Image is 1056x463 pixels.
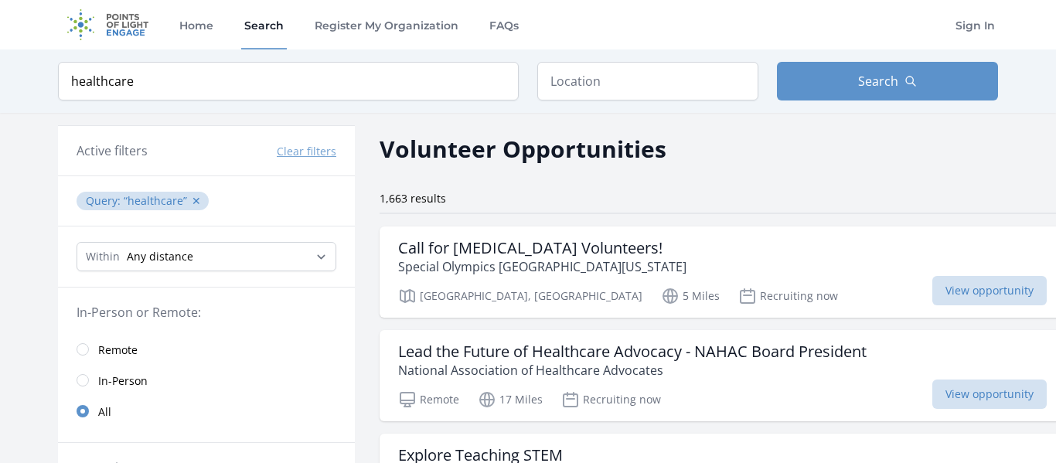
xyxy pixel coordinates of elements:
span: Remote [98,342,138,358]
input: Keyword [58,62,519,100]
a: Remote [58,334,355,365]
h3: Active filters [77,141,148,160]
q: healthcare [124,193,187,208]
button: ✕ [192,193,201,209]
span: View opportunity [932,276,1047,305]
span: View opportunity [932,380,1047,409]
span: All [98,404,111,420]
p: Recruiting now [561,390,661,409]
p: [GEOGRAPHIC_DATA], [GEOGRAPHIC_DATA] [398,287,642,305]
p: 5 Miles [661,287,720,305]
button: Search [777,62,998,100]
span: Search [858,72,898,90]
span: Query : [86,193,124,208]
input: Location [537,62,758,100]
a: In-Person [58,365,355,396]
legend: In-Person or Remote: [77,303,336,322]
p: 17 Miles [478,390,543,409]
p: Remote [398,390,459,409]
p: National Association of Healthcare Advocates [398,361,867,380]
span: In-Person [98,373,148,389]
select: Search Radius [77,242,336,271]
h2: Volunteer Opportunities [380,131,666,166]
a: All [58,396,355,427]
p: Special Olympics [GEOGRAPHIC_DATA][US_STATE] [398,257,686,276]
p: Recruiting now [738,287,838,305]
h3: Call for [MEDICAL_DATA] Volunteers! [398,239,686,257]
button: Clear filters [277,144,336,159]
span: 1,663 results [380,191,446,206]
h3: Lead the Future of Healthcare Advocacy - NAHAC Board President [398,342,867,361]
